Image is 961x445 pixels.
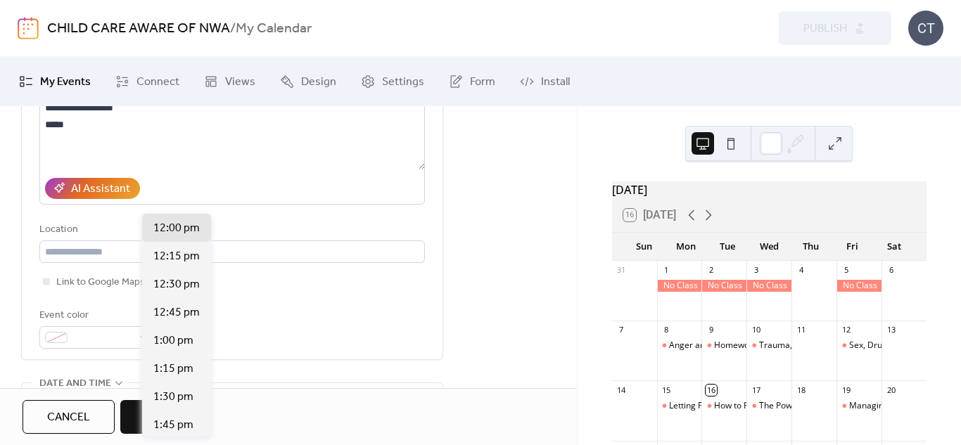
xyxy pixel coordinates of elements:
button: Cancel [23,400,115,434]
span: My Events [40,74,91,91]
div: 5 [841,265,851,276]
div: AI Assistant [71,181,130,198]
span: 1:00 pm [153,333,193,349]
b: My Calendar [236,15,312,42]
div: 10 [751,325,761,335]
div: The Power of Routines in Our Family [746,400,791,412]
div: 31 [616,265,627,276]
span: Date and time [39,375,111,392]
div: 11 [796,325,806,335]
div: No Class [746,280,791,292]
span: Install [541,74,570,91]
span: 1:15 pm [153,361,193,378]
div: 3 [751,265,761,276]
button: Save [120,400,196,434]
div: Trauma, the Brain, and Relationships: Helping Children Heal [746,340,791,352]
a: Connect [105,63,190,101]
div: Tue [706,233,748,261]
a: Install [509,63,580,101]
div: The Power of Routines in Our Family [759,400,900,412]
div: No Class [701,280,746,292]
div: 8 [661,325,672,335]
span: 12:45 pm [153,304,200,321]
span: Link to Google Maps [56,274,145,291]
img: logo [18,17,39,39]
div: Wed [749,233,790,261]
div: Fri [832,233,873,261]
button: AI Assistant [45,178,140,199]
div: Anger and Co-Parenting [657,340,702,352]
div: Managing Step Families [836,400,882,412]
div: Homework, How to Motivate Your Child [701,340,746,352]
div: No Class [836,280,882,292]
div: Sex, Drugs and You [836,340,882,352]
div: 9 [706,325,716,335]
div: Managing Step Families [849,400,943,412]
div: Mon [665,233,706,261]
div: Letting Flo Drive: Anger and Stress [669,400,804,412]
span: 12:30 pm [153,276,200,293]
div: 12 [841,325,851,335]
div: Location [39,221,422,238]
div: 15 [661,385,672,395]
span: Cancel [47,409,90,426]
div: [DATE] [612,181,927,198]
span: 12:15 pm [153,248,200,265]
div: 2 [706,265,716,276]
span: Views [225,74,255,91]
div: Letting Flo Drive: Anger and Stress [657,400,702,412]
span: Form [470,74,495,91]
span: Settings [382,74,424,91]
div: 14 [616,385,627,395]
div: Sex, Drugs and You [849,340,925,352]
span: Connect [136,74,179,91]
a: Design [269,63,347,101]
div: Sat [874,233,915,261]
div: Event color [39,307,152,324]
div: 4 [796,265,806,276]
div: Anger and Co-Parenting [669,340,763,352]
div: CT [908,11,943,46]
a: CHILD CARE AWARE OF NWA [47,15,230,42]
div: No Class [657,280,702,292]
span: 1:45 pm [153,417,193,434]
span: 12:00 pm [153,220,200,237]
div: 13 [886,325,896,335]
span: Design [301,74,336,91]
div: 20 [886,385,896,395]
div: 6 [886,265,896,276]
span: 1:30 pm [153,389,193,406]
div: 17 [751,385,761,395]
div: Homework, How to Motivate Your Child [714,340,867,352]
div: 1 [661,265,672,276]
div: Sun [623,233,665,261]
a: Form [438,63,506,101]
div: 18 [796,385,806,395]
b: / [230,15,236,42]
a: Settings [350,63,435,101]
div: Thu [790,233,832,261]
div: 16 [706,385,716,395]
div: How to Parent Your Child With Love, Encouragement and Limits: Part 1 [701,400,746,412]
a: Views [193,63,266,101]
div: 7 [616,325,627,335]
a: My Events [8,63,101,101]
div: 19 [841,385,851,395]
